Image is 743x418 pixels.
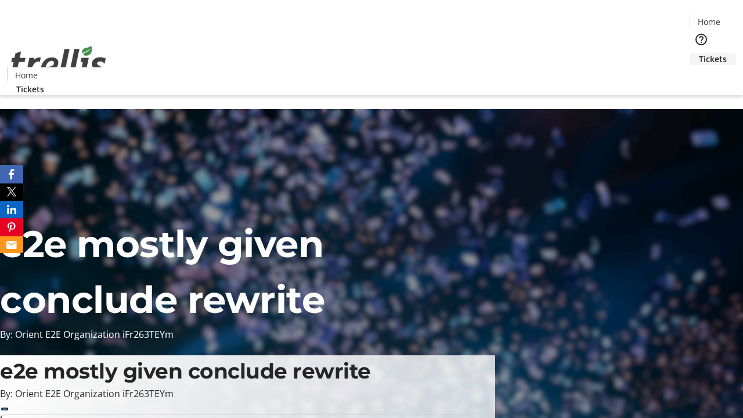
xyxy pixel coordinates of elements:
[7,83,53,95] a: Tickets
[690,65,713,88] button: Cart
[699,53,727,65] span: Tickets
[690,28,713,51] button: Help
[698,16,720,28] span: Home
[690,53,736,65] a: Tickets
[15,69,38,81] span: Home
[7,33,110,91] img: Orient E2E Organization iFr263TEYm's Logo
[690,16,727,28] a: Home
[8,69,45,81] a: Home
[16,83,44,95] span: Tickets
